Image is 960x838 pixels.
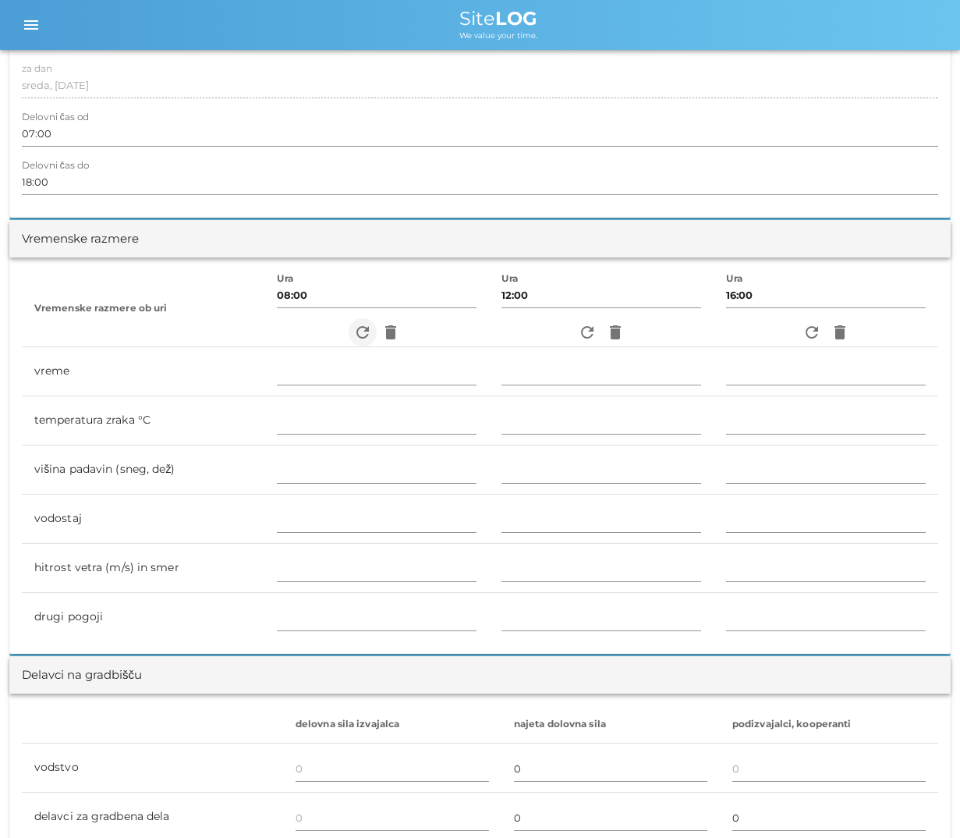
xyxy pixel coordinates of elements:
[732,756,926,781] input: 0
[22,160,89,172] label: Delovni čas do
[802,323,821,342] i: refresh
[514,756,707,781] input: 0
[501,273,519,285] label: Ura
[495,7,537,30] b: LOG
[720,706,938,744] th: podizvajalci, kooperanti
[22,495,264,544] td: vodostaj
[726,273,743,285] label: Ura
[353,323,372,342] i: refresh
[277,273,294,285] label: Ura
[514,805,707,830] input: 0
[882,763,960,838] iframe: Chat Widget
[732,805,926,830] input: 0
[459,7,537,30] span: Site
[22,544,264,593] td: hitrost vetra (m/s) in smer
[296,756,489,781] input: 0
[22,347,264,396] td: vreme
[381,323,400,342] i: delete
[459,30,537,41] span: We value your time.
[22,270,264,347] th: Vremenske razmere ob uri
[22,396,264,446] td: temperatura zraka °C
[606,323,625,342] i: delete
[22,744,283,793] td: vodstvo
[22,16,41,34] i: menu
[22,63,52,75] label: za dan
[831,323,849,342] i: delete
[501,706,720,744] th: najeta dolovna sila
[22,666,142,684] div: Delavci na gradbišču
[22,446,264,495] td: višina padavin (sneg, dež)
[882,763,960,838] div: Pripomoček za klepet
[22,230,139,248] div: Vremenske razmere
[578,323,597,342] i: refresh
[22,112,89,123] label: Delovni čas od
[283,706,501,744] th: delovna sila izvajalca
[296,805,489,830] input: 0
[22,593,264,641] td: drugi pogoji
